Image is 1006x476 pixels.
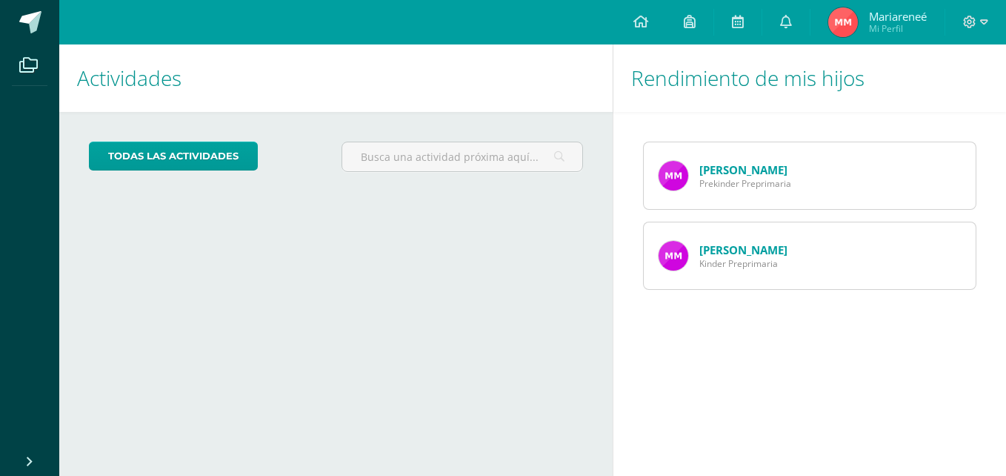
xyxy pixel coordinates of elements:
[699,162,787,177] a: [PERSON_NAME]
[699,242,787,257] a: [PERSON_NAME]
[828,7,858,37] img: 233e08aaa7c7aaf9dfa023bf3df9e7f9.png
[89,142,258,171] a: todas las Actividades
[699,177,791,190] span: Prekinder Preprimaria
[869,22,927,35] span: Mi Perfil
[699,257,787,270] span: Kinder Preprimaria
[631,44,988,112] h1: Rendimiento de mis hijos
[77,44,595,112] h1: Actividades
[659,161,688,191] img: 48fa860cfda504a656be14459ee9caa4.png
[342,142,582,171] input: Busca una actividad próxima aquí...
[659,241,688,271] img: 3699554e1268da365dbc150c4fa0c536.png
[869,9,927,24] span: Mariareneé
